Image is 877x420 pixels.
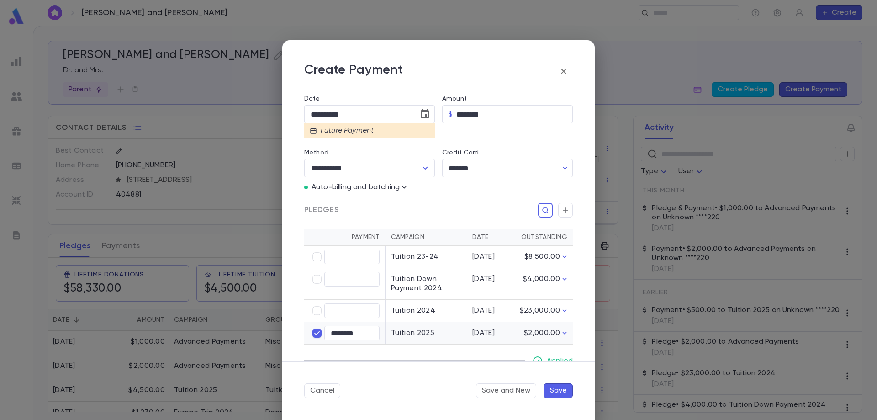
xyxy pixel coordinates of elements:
[312,183,400,192] p: Auto-billing and batching
[386,300,467,322] td: Tuition 2024
[512,268,573,300] td: $4,000.00
[386,246,467,268] td: Tuition 23-24
[472,306,507,315] div: [DATE]
[512,229,573,246] th: Outstanding
[304,383,340,398] button: Cancel
[442,95,467,102] label: Amount
[304,62,403,80] p: Create Payment
[386,268,467,300] td: Tuition Down Payment 2024
[476,383,536,398] button: Save and New
[449,110,453,119] p: $
[386,229,467,246] th: Campaign
[386,322,467,345] td: Tuition 2025
[544,383,573,398] button: Save
[304,206,339,215] span: Pledges
[467,229,512,246] th: Date
[442,149,479,156] label: Credit Card
[317,126,374,135] div: Future Payment
[512,300,573,322] td: $23,000.00
[472,329,507,338] div: [DATE]
[304,229,386,246] th: Payment
[472,275,507,284] div: [DATE]
[512,246,573,268] td: $8,500.00
[472,252,507,261] div: [DATE]
[547,356,573,366] p: Applied
[512,322,573,345] td: $2,000.00
[419,162,432,175] button: Open
[304,149,328,156] label: Method
[416,105,434,123] button: Choose date, selected date is Oct 1, 2025
[304,95,435,102] label: Date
